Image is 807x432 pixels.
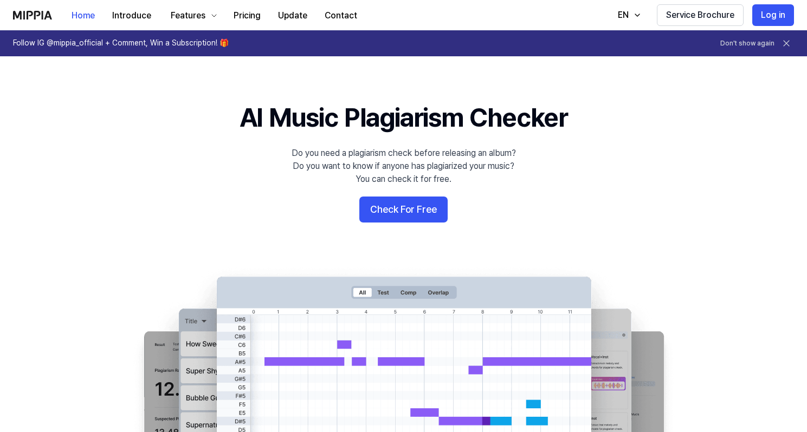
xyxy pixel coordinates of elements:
[752,4,794,26] button: Log in
[616,9,631,22] div: EN
[63,1,104,30] a: Home
[657,4,744,26] button: Service Brochure
[13,38,229,49] h1: Follow IG @mippia_official + Comment, Win a Subscription! 🎁
[104,5,160,27] button: Introduce
[269,1,316,30] a: Update
[316,5,366,27] button: Contact
[359,197,448,222] button: Check For Free
[169,9,208,22] div: Features
[63,5,104,27] button: Home
[720,39,774,48] button: Don't show again
[13,11,52,19] img: logo
[240,100,567,136] h1: AI Music Plagiarism Checker
[225,5,269,27] button: Pricing
[292,147,516,186] div: Do you need a plagiarism check before releasing an album? Do you want to know if anyone has plagi...
[160,5,225,27] button: Features
[269,5,316,27] button: Update
[607,4,648,26] button: EN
